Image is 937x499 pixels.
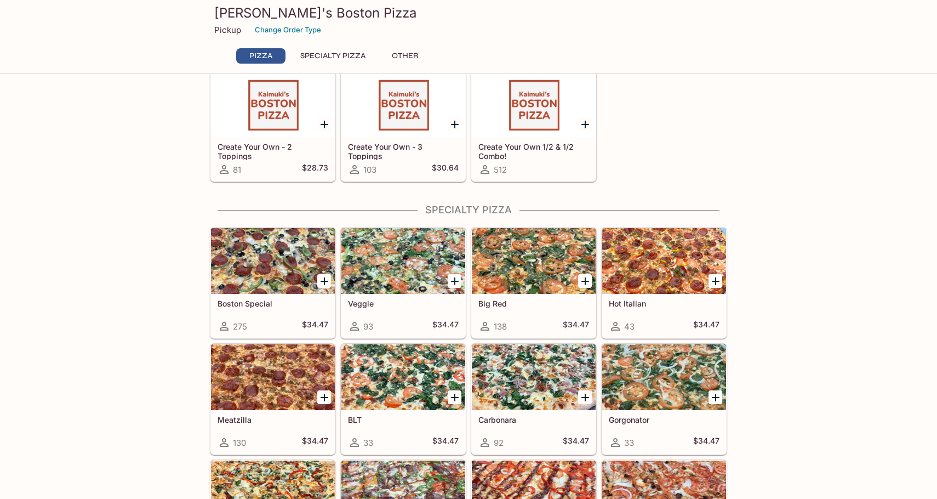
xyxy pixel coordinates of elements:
a: Boston Special275$34.47 [210,228,335,338]
a: Create Your Own 1/2 & 1/2 Combo!512 [471,71,596,182]
h5: Boston Special [218,299,328,308]
h5: Carbonara [478,415,589,424]
h5: Create Your Own - 2 Toppings [218,142,328,160]
button: Pizza [236,48,285,64]
div: BLT [341,344,465,410]
div: Create Your Own - 3 Toppings [341,71,465,137]
div: Veggie [341,228,465,294]
div: Gorgonator [602,344,726,410]
button: Add Create Your Own - 2 Toppings [317,117,331,131]
button: Add Gorgonator [709,390,722,404]
button: Change Order Type [250,21,326,38]
a: Hot Italian43$34.47 [602,228,727,338]
h5: Meatzilla [218,415,328,424]
div: Hot Italian [602,228,726,294]
button: Add Create Your Own - 3 Toppings [448,117,461,131]
div: Big Red [472,228,596,294]
button: Add BLT [448,390,461,404]
h3: [PERSON_NAME]'s Boston Pizza [214,4,723,21]
a: Meatzilla130$34.47 [210,344,335,455]
h5: $34.47 [563,320,589,333]
span: 512 [494,165,507,175]
span: 93 [363,321,373,332]
a: Create Your Own - 3 Toppings103$30.64 [341,71,466,182]
button: Add Boston Special [317,274,331,288]
div: Create Your Own - 2 Toppings [211,71,335,137]
h5: $34.47 [693,436,719,449]
span: 81 [233,165,241,175]
h5: BLT [348,415,459,424]
div: Create Your Own 1/2 & 1/2 Combo! [472,71,596,137]
h5: Hot Italian [609,299,719,308]
button: Other [380,48,430,64]
button: Add Hot Italian [709,274,722,288]
h5: $30.64 [432,163,459,176]
h4: Specialty Pizza [210,204,727,216]
div: Boston Special [211,228,335,294]
span: 103 [363,165,376,175]
span: 33 [363,438,373,448]
span: 130 [233,438,246,448]
span: 43 [624,321,635,332]
div: Meatzilla [211,344,335,410]
a: Create Your Own - 2 Toppings81$28.73 [210,71,335,182]
button: Add Carbonara [578,390,592,404]
h5: $34.47 [302,436,328,449]
h5: $34.47 [693,320,719,333]
button: Add Meatzilla [317,390,331,404]
div: Carbonara [472,344,596,410]
button: Add Big Red [578,274,592,288]
h5: $34.47 [302,320,328,333]
a: Gorgonator33$34.47 [602,344,727,455]
span: 138 [494,321,507,332]
a: Veggie93$34.47 [341,228,466,338]
h5: $28.73 [302,163,328,176]
h5: Create Your Own 1/2 & 1/2 Combo! [478,142,589,160]
a: BLT33$34.47 [341,344,466,455]
h5: $34.47 [563,436,589,449]
a: Carbonara92$34.47 [471,344,596,455]
h5: $34.47 [432,320,459,333]
h5: Big Red [478,299,589,308]
h5: Create Your Own - 3 Toppings [348,142,459,160]
span: 92 [494,438,504,448]
span: 33 [624,438,634,448]
button: Add Veggie [448,274,461,288]
p: Pickup [214,25,241,35]
button: Add Create Your Own 1/2 & 1/2 Combo! [578,117,592,131]
h5: Veggie [348,299,459,308]
a: Big Red138$34.47 [471,228,596,338]
h5: $34.47 [432,436,459,449]
h5: Gorgonator [609,415,719,424]
button: Specialty Pizza [294,48,372,64]
span: 275 [233,321,247,332]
